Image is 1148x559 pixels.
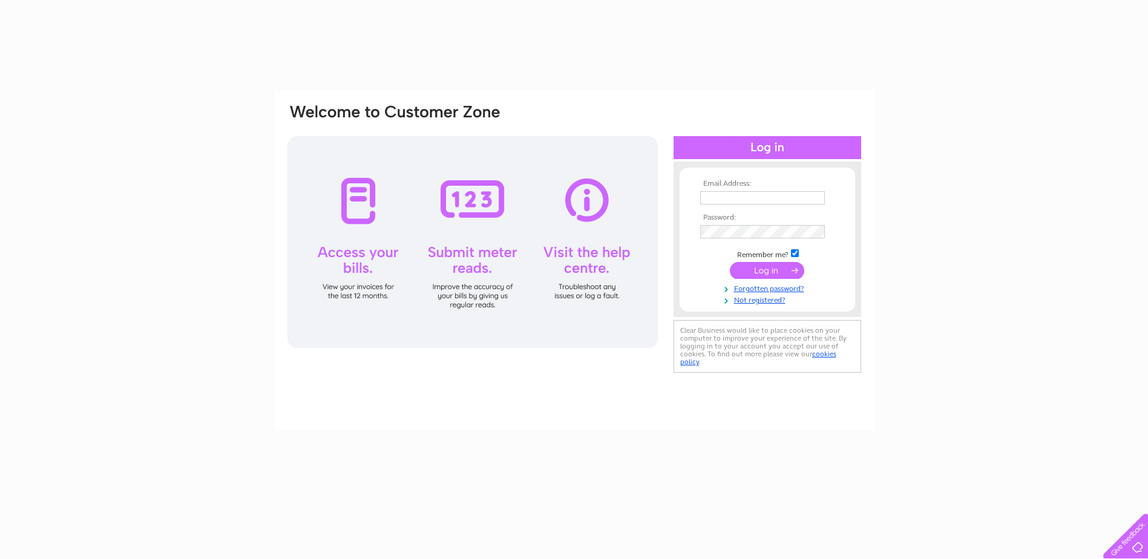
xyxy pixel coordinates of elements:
[697,214,838,222] th: Password:
[700,293,838,305] a: Not registered?
[697,180,838,188] th: Email Address:
[700,282,838,293] a: Forgotten password?
[674,320,861,373] div: Clear Business would like to place cookies on your computer to improve your experience of the sit...
[730,262,804,279] input: Submit
[697,247,838,260] td: Remember me?
[680,350,836,366] a: cookies policy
